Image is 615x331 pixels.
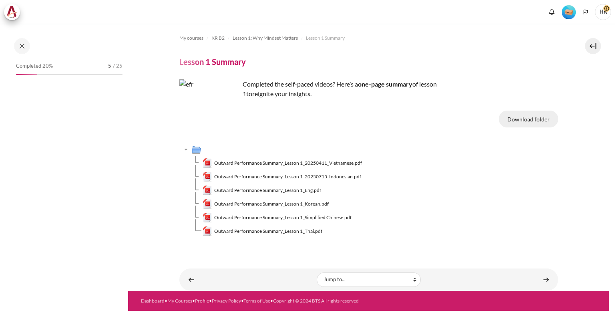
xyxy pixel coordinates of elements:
[580,6,592,18] button: Languages
[113,62,123,70] span: / 25
[559,4,579,19] a: Level #1
[203,226,212,236] img: Outward Performance Summary_Lesson 1_Thai.pdf
[595,4,611,20] a: User menu
[243,298,270,304] a: Terms of Use
[108,62,111,70] span: 5
[16,62,53,70] span: Completed 20%
[179,79,239,139] img: efr
[179,57,246,67] h4: Lesson 1 Summary
[214,173,361,180] span: Outward Performance Summary_Lesson 1_20250715_Indonesian.pdf
[16,74,37,75] div: 20%
[203,226,323,236] a: Outward Performance Summary_Lesson 1_Thai.pdfOutward Performance Summary_Lesson 1_Thai.pdf
[141,298,165,304] a: Dashboard
[538,272,554,287] a: From Huddle to Harmony (Khoo Ghi Peng's Story) ►
[358,80,412,88] strong: one-page summary
[306,33,345,43] a: Lesson 1 Summary
[499,111,558,127] button: Download folder
[203,158,212,168] img: Outward Performance Summary_Lesson 1_20250411_Vietnamese.pdf
[203,213,212,222] img: Outward Performance Summary_Lesson 1_Simplified Chinese.pdf
[195,298,209,304] a: Profile
[203,172,212,182] img: Outward Performance Summary_Lesson 1_20250715_Indonesian.pdf
[595,4,611,20] span: HK
[179,79,460,99] p: Completed the self-paced videos? Here’s a of lesson 1 reignite your insights.
[246,90,252,97] span: to
[179,32,558,44] nav: Navigation bar
[211,33,225,43] a: KR B2
[183,272,199,287] a: ◄ Lesson 1 Videos (17 min.)
[203,172,362,182] a: Outward Performance Summary_Lesson 1_20250715_Indonesian.pdfOutward Performance Summary_Lesson 1_...
[562,5,576,19] img: Level #1
[203,186,212,195] img: Outward Performance Summary_Lesson 1_Eng.pdf
[179,34,203,42] span: My courses
[6,6,18,18] img: Architeck
[233,33,298,43] a: Lesson 1: Why Mindset Matters
[203,158,362,168] a: Outward Performance Summary_Lesson 1_20250411_Vietnamese.pdfOutward Performance Summary_Lesson 1_...
[212,298,241,304] a: Privacy Policy
[306,34,345,42] span: Lesson 1 Summary
[546,6,558,18] div: Show notification window with no new notifications
[233,34,298,42] span: Lesson 1: Why Mindset Matters
[141,297,390,305] div: • • • • •
[562,4,576,19] div: Level #1
[214,214,352,221] span: Outward Performance Summary_Lesson 1_Simplified Chinese.pdf
[167,298,192,304] a: My Courses
[214,159,362,167] span: Outward Performance Summary_Lesson 1_20250411_Vietnamese.pdf
[203,199,329,209] a: Outward Performance Summary_Lesson 1_Korean.pdfOutward Performance Summary_Lesson 1_Korean.pdf
[203,199,212,209] img: Outward Performance Summary_Lesson 1_Korean.pdf
[273,298,359,304] a: Copyright © 2024 BTS All rights reserved
[203,186,322,195] a: Outward Performance Summary_Lesson 1_Eng.pdfOutward Performance Summary_Lesson 1_Eng.pdf
[214,187,321,194] span: Outward Performance Summary_Lesson 1_Eng.pdf
[179,33,203,43] a: My courses
[211,34,225,42] span: KR B2
[203,213,352,222] a: Outward Performance Summary_Lesson 1_Simplified Chinese.pdfOutward Performance Summary_Lesson 1_S...
[214,200,329,208] span: Outward Performance Summary_Lesson 1_Korean.pdf
[128,24,609,291] section: Content
[214,228,322,235] span: Outward Performance Summary_Lesson 1_Thai.pdf
[4,4,24,20] a: Architeck Architeck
